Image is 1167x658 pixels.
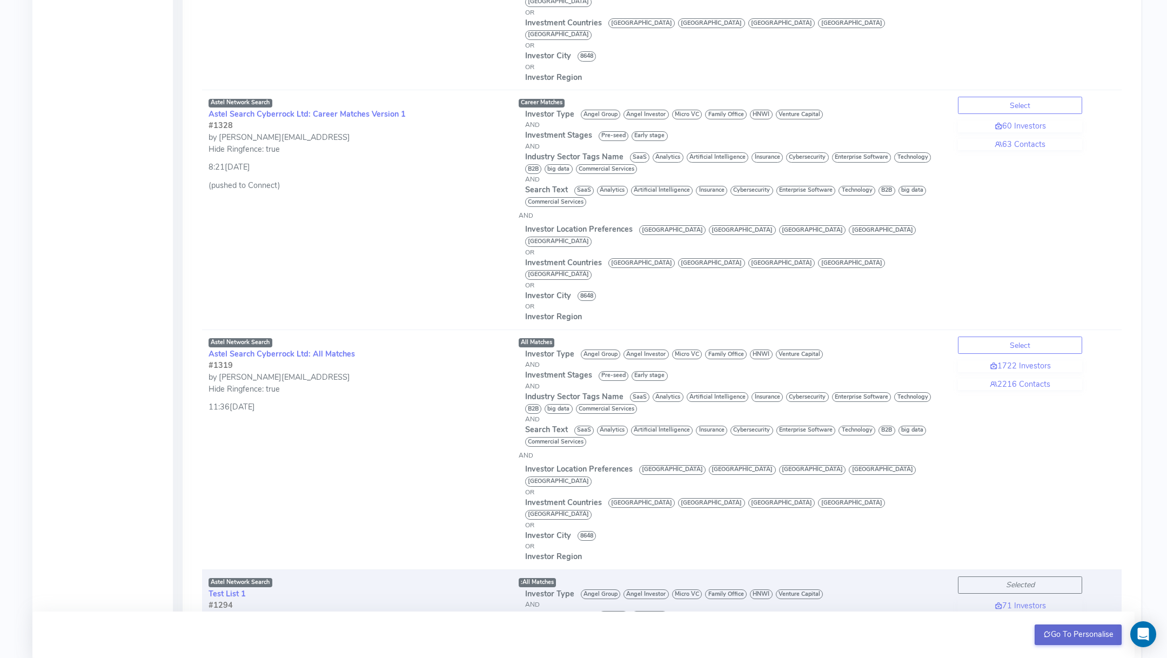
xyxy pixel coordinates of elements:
[696,186,727,196] span: Insurance
[519,451,945,460] div: AND
[631,186,693,196] span: Artificial Intelligence
[687,152,749,162] span: Artificial Intelligence
[599,371,629,381] span: Pre-seed
[630,392,650,402] span: SaaS
[752,152,783,162] span: Insurance
[525,487,945,497] div: OR
[209,360,506,372] div: #1319
[525,130,592,140] span: Investment Stages
[608,258,675,268] span: [GEOGRAPHIC_DATA]
[521,98,562,106] span: Career Matches
[209,600,506,612] div: #1294
[525,510,592,520] span: [GEOGRAPHIC_DATA]
[709,225,776,235] span: [GEOGRAPHIC_DATA]
[525,404,542,414] span: B2B
[525,120,945,130] div: AND
[525,164,542,174] span: B2B
[776,350,823,359] span: Venture Capital
[849,465,916,475] span: [GEOGRAPHIC_DATA]
[525,391,623,402] span: Industry Sector Tags Name
[578,291,596,301] span: 8648
[525,588,574,599] span: Investor Type
[709,465,776,475] span: [GEOGRAPHIC_DATA]
[525,50,571,61] span: Investor City
[209,588,246,599] a: Test List 1
[632,371,668,381] span: Early stage
[545,404,573,414] span: big data
[545,164,573,174] span: big data
[818,498,885,508] span: [GEOGRAPHIC_DATA]
[209,120,506,132] div: #1328
[525,476,592,486] span: [GEOGRAPHIC_DATA]
[958,120,1082,132] a: 60 Investors
[1035,625,1122,645] button: Go To Personalise
[1006,580,1035,590] i: Selected
[576,404,638,414] span: Commercial Services
[525,72,582,83] span: Investor Region
[597,186,628,196] span: Analytics
[525,280,945,290] div: OR
[608,18,675,28] span: [GEOGRAPHIC_DATA]
[678,498,745,508] span: [GEOGRAPHIC_DATA]
[672,110,702,119] span: Micro VC
[525,237,592,246] span: [GEOGRAPHIC_DATA]
[1130,621,1156,647] div: Open Intercom Messenger
[878,186,895,196] span: B2B
[639,225,706,235] span: [GEOGRAPHIC_DATA]
[958,600,1082,612] a: 71 Investors
[209,348,355,359] a: Astel Search Cyberrock Ltd: All Matches
[525,270,592,280] span: [GEOGRAPHIC_DATA]
[705,589,747,599] span: Family Office
[818,18,885,28] span: [GEOGRAPHIC_DATA]
[209,395,506,413] div: 11:36[DATE]
[705,110,747,119] span: Family Office
[209,109,406,119] a: Astel Search Cyberrock Ltd: Career Matches Version 1
[525,600,945,609] div: AND
[525,497,602,508] span: Investment Countries
[525,142,945,151] div: AND
[525,224,633,234] span: Investor Location Preferences
[525,151,623,162] span: Industry Sector Tags Name
[748,18,815,28] span: [GEOGRAPHIC_DATA]
[578,531,596,541] span: 8648
[525,17,602,28] span: Investment Countries
[525,311,582,322] span: Investor Region
[623,589,669,599] span: Angel Investor
[849,225,916,235] span: [GEOGRAPHIC_DATA]
[525,424,568,435] span: Search Text
[958,576,1082,594] button: Selected
[525,520,945,530] div: OR
[750,589,773,599] span: HNWI
[525,301,945,311] div: OR
[958,337,1082,354] button: Select
[839,426,875,435] span: Technology
[209,155,506,173] div: 8:21[DATE]
[525,30,592,40] span: [GEOGRAPHIC_DATA]
[898,426,927,435] span: big data
[209,99,272,108] span: Astel Network Search
[525,41,945,50] div: OR
[687,392,749,402] span: Artificial Intelligence
[209,384,506,395] div: Hide Ringfence: true
[209,180,506,192] div: (pushed to Connect)
[678,258,745,268] span: [GEOGRAPHIC_DATA]
[818,258,885,268] span: [GEOGRAPHIC_DATA]
[209,578,272,587] span: Astel Network Search
[623,350,669,359] span: Angel Investor
[525,8,945,17] div: OR
[776,186,836,196] span: Enterprise Software
[525,530,571,541] span: Investor City
[525,184,568,195] span: Search Text
[576,164,638,174] span: Commercial Services
[519,211,945,220] div: AND
[525,541,945,551] div: OR
[632,131,668,141] span: Early stage
[525,609,592,620] span: Investment Stages
[958,139,1082,151] a: 63 Contacts
[525,464,633,474] span: Investor Location Preferences
[832,152,891,162] span: Enterprise Software
[672,589,702,599] span: Micro VC
[525,414,945,424] div: AND
[958,360,1082,372] a: 1722 Investors
[653,152,683,162] span: Analytics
